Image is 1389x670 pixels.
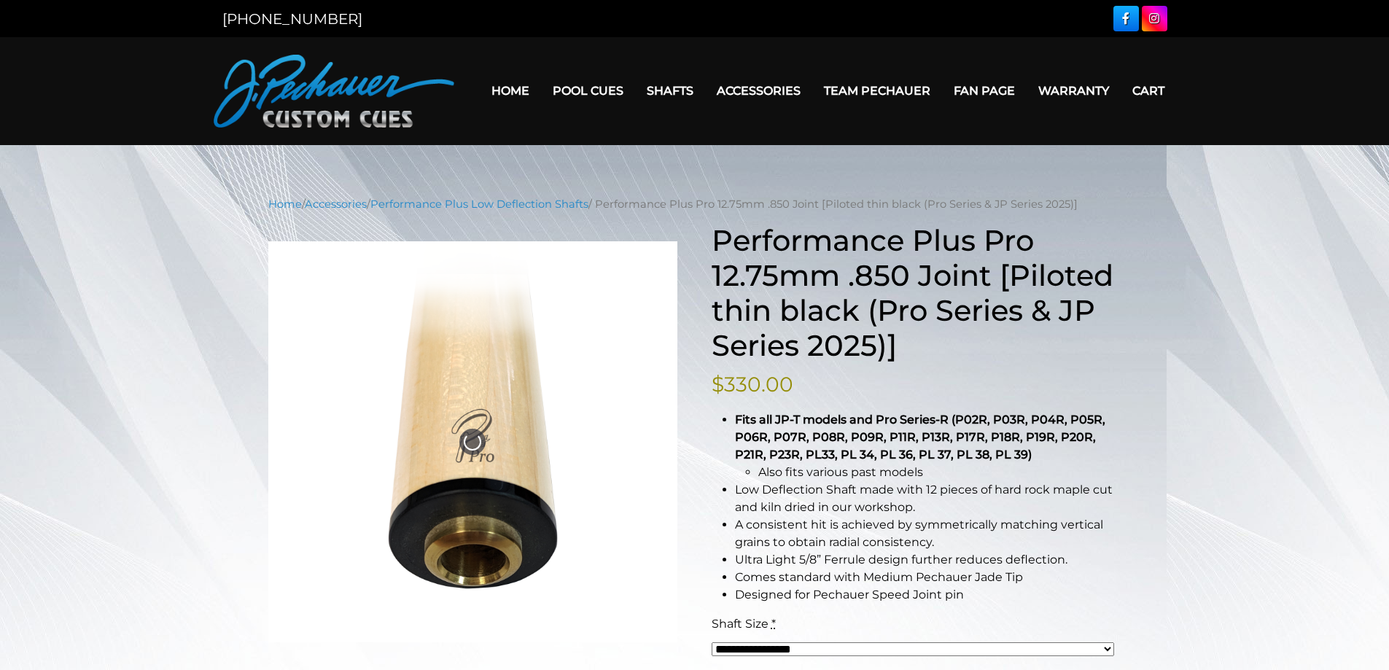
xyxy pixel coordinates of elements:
[735,413,1105,461] strong: Fits all JP-T models and Pro Series-R (P02R, P03R, P04R, P05R, P06R, P07R, P08R, P09R, P11R, P13R...
[268,241,678,642] img: camelot-pro.png
[735,586,1121,604] li: Designed for Pechauer Speed Joint pin
[758,464,1121,481] li: Also fits various past models
[541,72,635,109] a: Pool Cues
[771,617,776,631] abbr: required
[268,198,302,211] a: Home
[712,372,793,397] bdi: 330.00
[712,617,769,631] span: Shaft Size
[370,198,588,211] a: Performance Plus Low Deflection Shafts
[214,55,454,128] img: Pechauer Custom Cues
[735,551,1121,569] li: Ultra Light 5/8” Ferrule design further reduces deflection.
[268,196,1121,212] nav: Breadcrumb
[305,198,367,211] a: Accessories
[712,372,724,397] span: $
[635,72,705,109] a: Shafts
[812,72,942,109] a: Team Pechauer
[705,72,812,109] a: Accessories
[1121,72,1176,109] a: Cart
[222,10,362,28] a: [PHONE_NUMBER]
[735,569,1121,586] li: Comes standard with Medium Pechauer Jade Tip
[735,516,1121,551] li: A consistent hit is achieved by symmetrically matching vertical grains to obtain radial consistency.
[1027,72,1121,109] a: Warranty
[942,72,1027,109] a: Fan Page
[480,72,541,109] a: Home
[712,223,1121,363] h1: Performance Plus Pro 12.75mm .850 Joint [Piloted thin black (Pro Series & JP Series 2025)]
[735,481,1121,516] li: Low Deflection Shaft made with 12 pieces of hard rock maple cut and kiln dried in our workshop.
